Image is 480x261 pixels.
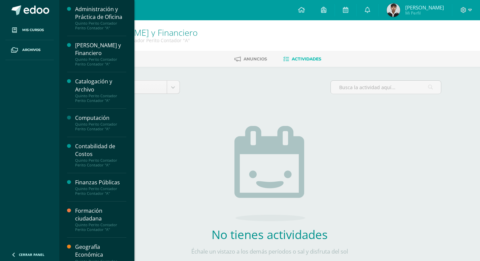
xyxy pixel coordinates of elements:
span: Archivos [22,47,40,53]
a: Anuncios [234,54,267,64]
a: Catalogación y ArchivoQuinto Perito Contador Perito Contador "A" [75,78,126,103]
h2: No tienes actividades [170,227,369,242]
input: Busca la actividad aquí... [331,81,441,94]
div: Quinto Perito Contador Perito Contador "A" [75,158,126,167]
span: Mis cursos [22,27,44,33]
div: Administración y Práctica de Oficina [75,5,126,21]
div: Quinto Perito Contador Perito Contador "A" [75,57,126,67]
h1: Cálculo Mercantil y Financiero [85,28,198,37]
a: Archivos [5,40,54,60]
div: Quinto Perito Contador Perito Contador "A" [75,186,126,196]
span: [PERSON_NAME] [405,4,444,11]
span: Anuncios [244,56,267,61]
img: 3ee4488408da3231419a6f952fd97a61.png [387,3,400,17]
a: [PERSON_NAME] y FinancieroQuinto Perito Contador Perito Contador "A" [75,42,126,67]
p: Échale un vistazo a los demás períodos o sal y disfruta del sol [170,248,369,255]
div: Formación ciudadana [75,207,126,223]
a: ComputaciónQuinto Perito Contador Perito Contador "A" [75,114,126,131]
a: Finanzas PúblicasQuinto Perito Contador Perito Contador "A" [75,179,126,196]
img: no_activities.png [234,126,305,221]
div: Contabilidad de Costos [75,142,126,158]
a: Mis cursos [5,20,54,40]
a: Formación ciudadanaQuinto Perito Contador Perito Contador "A" [75,207,126,232]
a: Actividades [283,54,321,64]
div: Catalogación y Archivo [75,78,126,93]
div: [PERSON_NAME] y Financiero [75,42,126,57]
div: Quinto Perito Contador Perito Contador 'A' [85,37,198,44]
a: [PERSON_NAME] y Financiero [85,27,198,38]
a: Unidad 4 [98,81,180,94]
div: Computación [75,114,126,122]
a: Administración y Práctica de OficinaQuinto Perito Contador Perito Contador "A" [75,5,126,30]
div: Geografía Económica [75,243,126,259]
div: Quinto Perito Contador Perito Contador "A" [75,223,126,232]
div: Quinto Perito Contador Perito Contador "A" [75,94,126,103]
a: Contabilidad de CostosQuinto Perito Contador Perito Contador "A" [75,142,126,167]
span: Actividades [292,56,321,61]
div: Quinto Perito Contador Perito Contador "A" [75,21,126,30]
span: Cerrar panel [19,252,44,257]
div: Quinto Perito Contador Perito Contador "A" [75,122,126,131]
div: Finanzas Públicas [75,179,126,186]
span: Mi Perfil [405,10,444,16]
